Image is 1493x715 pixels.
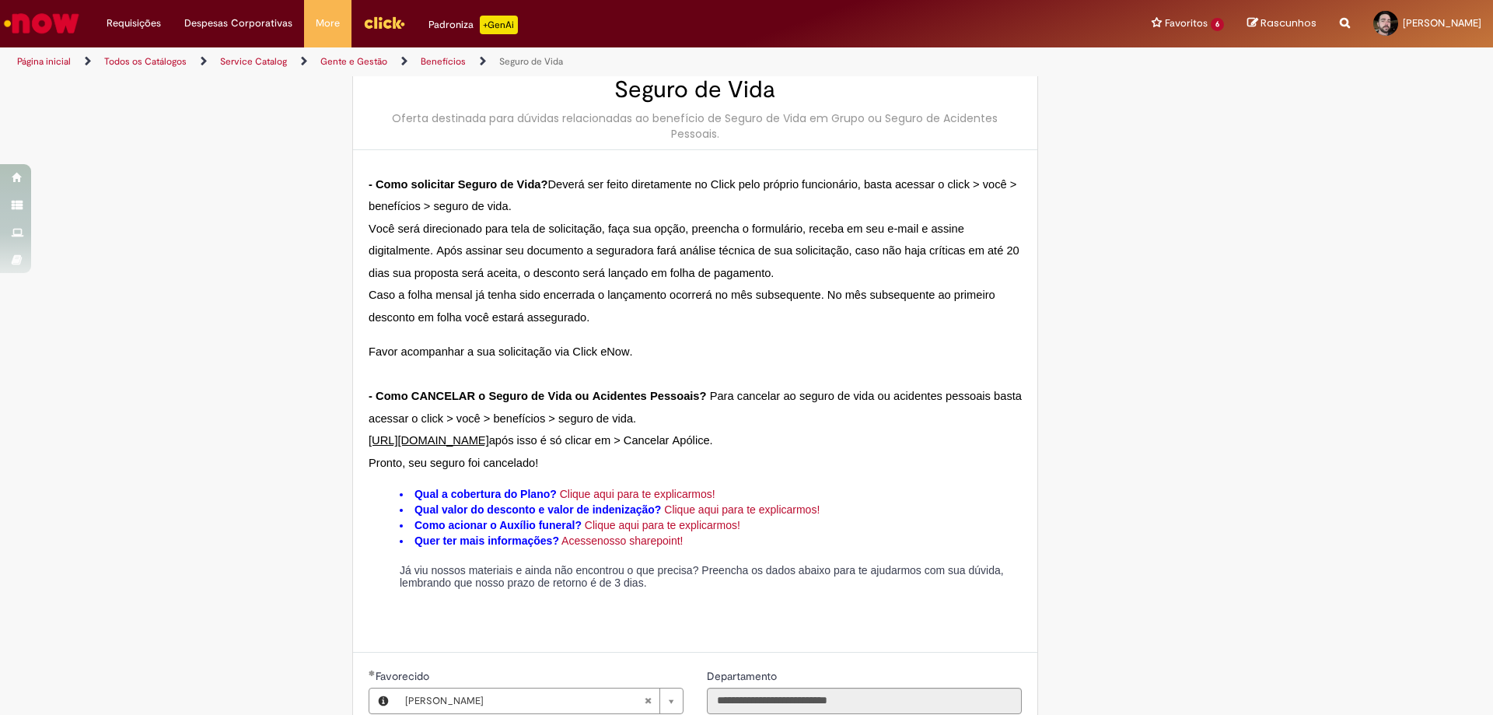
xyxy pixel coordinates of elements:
[414,534,559,547] strong: Quer ter mais informações?
[414,488,557,500] strong: Qual a cobertura do Plano?
[707,688,1022,714] input: Departamento
[499,55,563,68] a: Seguro de Vida
[369,689,397,713] button: Favorecido, Visualizar este registro Bruno Roberto Avansini
[560,488,715,500] a: Clique aqui para te explicarmos!
[369,390,1025,425] span: Para cancelar ao seguro de vida ou acidentes pessoais basta acessar o click > você > benefícios >...
[414,503,661,516] strong: Qual valor do desconto e valor de indenização?
[636,689,659,713] abbr: Limpar campo Favorecido
[369,223,1023,279] span: Você será direcionado para tela de solicitação, faça sua opção, preencha o formulário, receba em ...
[597,534,684,547] a: nosso sharepoint!
[363,11,405,34] img: click_logo_yellow_360x200.png
[480,16,518,34] p: +GenAi
[316,16,340,31] span: More
[405,689,644,713] span: [PERSON_NAME]
[220,55,287,68] a: Service Catalog
[376,669,432,683] span: Necessários - Favorecido
[12,47,984,76] ul: Trilhas de página
[421,55,466,68] a: Benefícios
[369,390,706,402] span: - Como CANCELAR o Seguro de Vida ou Acidentes Pessoais?
[369,436,489,447] a: [URL][DOMAIN_NAME]
[369,670,376,676] span: Obrigatório Preenchido
[369,345,607,358] span: Favor acompanhar a sua solicitação via Click e
[707,668,780,684] label: Somente leitura - Departamento
[369,434,713,469] span: após isso é só clicar em > Cancelar Apólice. Pronto, seu seguro foi cancelado!
[414,519,582,531] strong: Como acionar o Auxílio funeral?
[369,289,998,324] span: Caso a folha mensal já tenha sido encerrada o lançamento ocorrerá no mês subsequente. No mês subs...
[664,503,820,516] a: Clique aqui para te explicarmos!
[428,16,518,34] div: Padroniza
[585,519,740,531] a: Clique aqui para te explicarmos!
[630,345,633,358] span: .
[320,55,387,68] a: Gente e Gestão
[369,77,1022,103] h2: Seguro de Vida
[1403,16,1481,30] span: [PERSON_NAME]
[1211,18,1224,31] span: 6
[17,55,71,68] a: Página inicial
[369,178,1019,213] span: Deverá ser feito diretamente no Click pelo próprio funcionário, basta acessar o click > você > be...
[184,16,292,31] span: Despesas Corporativas
[397,689,683,713] a: [PERSON_NAME]Limpar campo Favorecido
[707,669,780,683] span: Somente leitura - Departamento
[1165,16,1208,31] span: Favoritos
[400,564,1004,589] span: Já viu nossos materiais e ainda não encontrou o que precisa? Preencha os dados abaixo para te aju...
[369,178,547,191] span: - Como solicitar Seguro de Vida?
[561,534,597,547] a: Acesse
[107,16,161,31] span: Requisições
[607,345,629,359] span: Now
[369,110,1022,142] div: Oferta destinada para dúvidas relacionadas ao benefício de Seguro de Vida em Grupo ou Seguro de A...
[369,434,489,447] span: [URL][DOMAIN_NAME]
[2,8,82,39] img: ServiceNow
[1247,16,1316,31] a: Rascunhos
[104,55,187,68] a: Todos os Catálogos
[1260,16,1316,30] span: Rascunhos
